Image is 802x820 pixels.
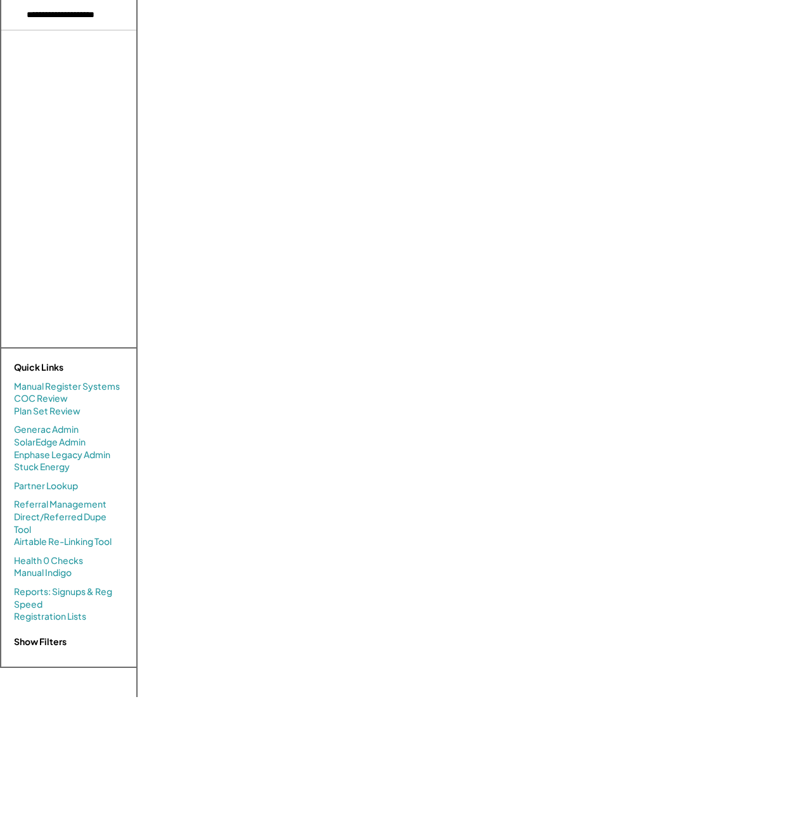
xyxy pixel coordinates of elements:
strong: Show Filters [14,636,67,647]
a: Stuck Energy [14,461,70,473]
a: Reports: Signups & Reg Speed [14,586,124,610]
a: Referral Management [14,498,107,511]
a: Enphase Legacy Admin [14,449,110,461]
a: Plan Set Review [14,405,81,418]
a: COC Review [14,392,68,405]
a: SolarEdge Admin [14,436,86,449]
a: Registration Lists [14,610,86,623]
a: Manual Indigo [14,567,72,579]
a: Partner Lookup [14,480,78,492]
a: Generac Admin [14,423,79,436]
div: Quick Links [14,361,141,374]
a: Health 0 Checks [14,554,83,567]
a: Airtable Re-Linking Tool [14,535,112,548]
a: Direct/Referred Dupe Tool [14,511,124,535]
a: Manual Register Systems [14,380,120,393]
